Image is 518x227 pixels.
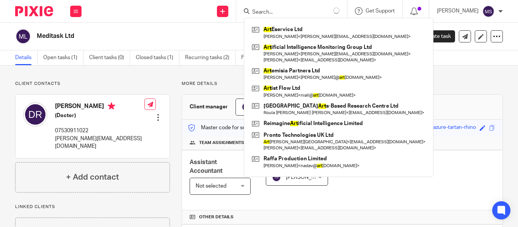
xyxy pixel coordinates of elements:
[251,9,320,16] input: Search
[333,8,339,14] svg: Results are loading
[182,81,503,87] p: More details
[37,32,327,40] h2: Meditask Ltd
[15,6,53,16] img: Pixie
[272,173,281,182] img: svg%3E
[15,204,170,210] p: Linked clients
[482,5,494,17] img: svg%3E
[242,102,251,111] img: svg%3E
[366,8,395,14] span: Get Support
[66,171,119,183] h4: + Add contact
[136,50,179,65] a: Closed tasks (1)
[55,102,144,112] h4: [PERSON_NAME]
[55,135,144,150] p: [PERSON_NAME][EMAIL_ADDRESS][DOMAIN_NAME]
[199,140,244,146] span: Team assignments
[199,214,234,220] span: Other details
[190,159,223,174] span: Assistant Accountant
[241,50,258,65] a: Files
[408,124,476,132] div: ferocious-azure-tartan-rhino
[15,50,38,65] a: Details
[437,7,479,15] p: [PERSON_NAME]
[15,28,31,44] img: svg%3E
[55,112,144,119] h5: (Doctor)
[190,103,228,111] h3: Client manager
[89,50,130,65] a: Client tasks (0)
[185,50,235,65] a: Recurring tasks (2)
[43,50,83,65] a: Open tasks (1)
[55,127,144,135] p: 07530911022
[23,102,47,127] img: svg%3E
[108,102,115,110] i: Primary
[15,81,170,87] p: Client contacts
[188,124,319,132] p: Master code for secure communications and files
[286,175,328,180] span: [PERSON_NAME]
[196,183,226,189] span: Not selected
